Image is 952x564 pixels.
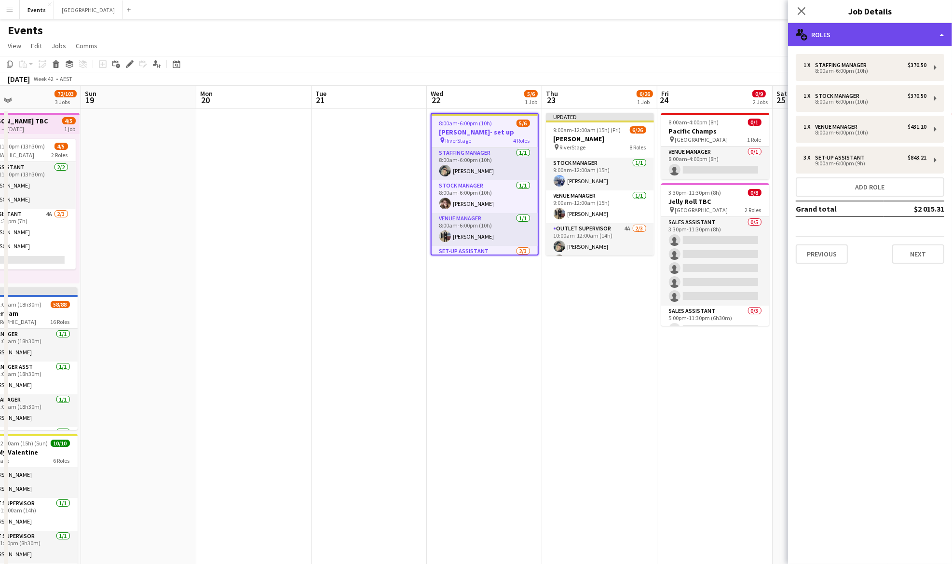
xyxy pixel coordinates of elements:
[8,41,21,50] span: View
[796,244,848,264] button: Previous
[432,128,538,136] h3: [PERSON_NAME]- set up
[796,177,944,197] button: Add role
[54,0,123,19] button: [GEOGRAPHIC_DATA]
[908,93,926,99] div: $370.50
[776,89,787,98] span: Sat
[431,113,539,255] app-job-card: 8:00am-6:00pm (10h)5/6[PERSON_NAME]- set up RiverStage4 RolesStaffing Manager1/18:00am-6:00pm (10...
[546,190,654,223] app-card-role: Venue Manager1/19:00am-12:00am (15h)[PERSON_NAME]
[20,0,54,19] button: Events
[803,62,815,68] div: 1 x
[908,123,926,130] div: $431.10
[745,206,762,214] span: 2 Roles
[83,94,96,106] span: 19
[815,154,869,161] div: Set-up Assistant
[431,89,443,98] span: Wed
[48,40,70,52] a: Jobs
[815,93,863,99] div: Stock Manager
[748,119,762,126] span: 0/1
[637,90,653,97] span: 6/26
[661,127,769,135] h3: Pacific Champs
[446,137,472,144] span: RiverStage
[803,154,815,161] div: 3 x
[524,90,538,97] span: 5/6
[514,137,530,144] span: 4 Roles
[748,136,762,143] span: 1 Role
[630,126,646,134] span: 6/26
[661,89,669,98] span: Fri
[27,40,46,52] a: Edit
[65,124,76,133] div: 1 job
[76,41,97,50] span: Comms
[661,183,769,326] app-job-card: 3:30pm-11:30pm (8h)0/8Jelly Roll TBC [GEOGRAPHIC_DATA]2 RolesSales Assistant0/53:30pm-11:30pm (8h...
[54,457,70,464] span: 6 Roles
[200,89,213,98] span: Mon
[432,148,538,180] app-card-role: Staffing Manager1/18:00am-6:00pm (10h)[PERSON_NAME]
[908,62,926,68] div: $370.50
[62,117,76,124] span: 4/5
[546,134,654,143] h3: [PERSON_NAME]
[661,306,769,366] app-card-role: Sales Assistant0/35:00pm-11:30pm (6h30m)
[8,74,30,84] div: [DATE]
[753,98,768,106] div: 2 Jobs
[52,151,68,159] span: 2 Roles
[803,99,926,104] div: 8:00am-6:00pm (10h)
[432,180,538,213] app-card-role: Stock Manager1/18:00am-6:00pm (10h)[PERSON_NAME]
[54,90,77,97] span: 72/103
[908,154,926,161] div: $843.21
[796,201,884,216] td: Grand total
[752,90,766,97] span: 0/9
[4,40,25,52] a: View
[544,94,558,106] span: 23
[669,189,721,196] span: 3:30pm-11:30pm (8h)
[803,68,926,73] div: 8:00am-6:00pm (10h)
[51,440,70,447] span: 10/10
[815,123,861,130] div: Venue Manager
[432,213,538,246] app-card-role: Venue Manager1/18:00am-6:00pm (10h)[PERSON_NAME]
[429,94,443,106] span: 22
[546,223,654,284] app-card-role: Outlet Supervisor4A2/310:00am-12:00am (14h)[PERSON_NAME]
[815,62,870,68] div: Staffing Manager
[199,94,213,106] span: 20
[788,23,952,46] div: Roles
[661,147,769,179] app-card-role: Venue Manager0/18:00am-4:00pm (8h)
[85,89,96,98] span: Sun
[51,318,70,325] span: 16 Roles
[884,201,944,216] td: $2 015.31
[669,119,719,126] span: 8:00am-4:00pm (8h)
[72,40,101,52] a: Comms
[8,23,43,38] h1: Events
[32,75,56,82] span: Week 42
[775,94,787,106] span: 25
[661,217,769,306] app-card-role: Sales Assistant0/53:30pm-11:30pm (8h)
[661,197,769,206] h3: Jelly Roll TBC
[55,98,76,106] div: 3 Jobs
[432,246,538,307] app-card-role: Set-up Assistant2/39:00am-6:00pm (9h)
[314,94,326,106] span: 21
[554,126,621,134] span: 9:00am-12:00am (15h) (Fri)
[661,113,769,179] app-job-card: 8:00am-4:00pm (8h)0/1Pacific Champs [GEOGRAPHIC_DATA]1 RoleVenue Manager0/18:00am-4:00pm (8h)
[630,144,646,151] span: 8 Roles
[748,189,762,196] span: 0/8
[546,89,558,98] span: Thu
[560,144,586,151] span: RiverStage
[660,94,669,106] span: 24
[51,301,70,308] span: 58/88
[546,113,654,255] app-job-card: Updated9:00am-12:00am (15h) (Fri)6/26[PERSON_NAME] RiverStage8 Roles[PERSON_NAME]Staffing Manager...
[525,98,537,106] div: 1 Job
[546,158,654,190] app-card-role: Stock Manager1/19:00am-12:00am (15h)[PERSON_NAME]
[54,143,68,150] span: 4/5
[892,244,944,264] button: Next
[517,120,530,127] span: 5/6
[803,123,815,130] div: 1 x
[439,120,492,127] span: 8:00am-6:00pm (10h)
[803,161,926,166] div: 9:00am-6:00pm (9h)
[31,41,42,50] span: Edit
[675,206,728,214] span: [GEOGRAPHIC_DATA]
[546,113,654,121] div: Updated
[315,89,326,98] span: Tue
[675,136,728,143] span: [GEOGRAPHIC_DATA]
